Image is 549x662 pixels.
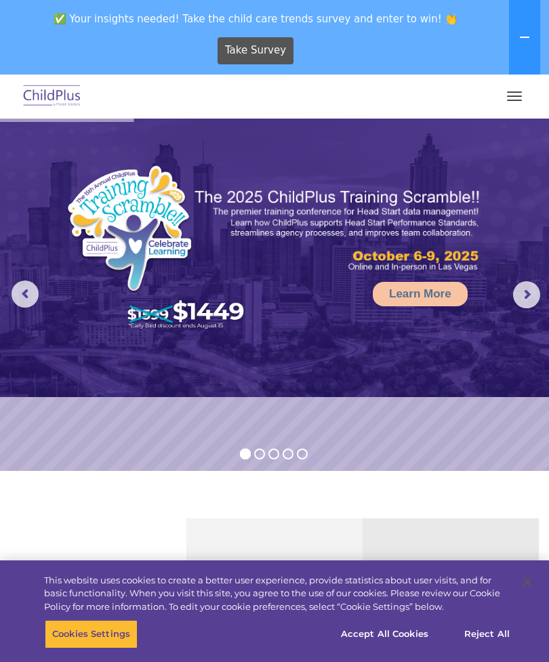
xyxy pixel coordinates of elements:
button: Accept All Cookies [333,620,436,648]
div: This website uses cookies to create a better user experience, provide statistics about user visit... [44,574,511,614]
img: ChildPlus by Procare Solutions [20,81,84,112]
button: Reject All [445,620,529,648]
span: Take Survey [225,39,286,62]
button: Close [512,567,542,597]
button: Cookies Settings [45,620,138,648]
a: Learn More [373,282,468,306]
a: Take Survey [218,37,294,64]
span: ✅ Your insights needed! Take the child care trends survey and enter to win! 👏 [5,5,506,32]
